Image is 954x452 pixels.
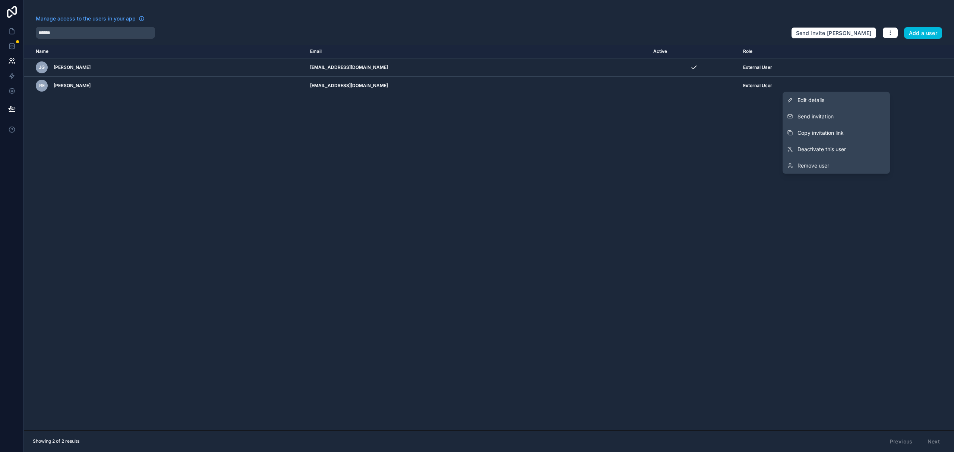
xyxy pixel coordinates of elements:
span: Copy invitation link [797,129,844,137]
div: scrollable content [24,45,954,430]
th: Name [24,45,306,58]
a: Deactivate this user [783,141,890,157]
a: Remove user [783,157,890,174]
span: Manage access to the users in your app [36,15,136,22]
span: Deactivate this user [797,146,846,153]
button: Send invite [PERSON_NAME] [791,27,876,39]
span: External User [743,64,772,70]
span: Remove user [797,162,829,169]
span: Showing 2 of 2 results [33,438,79,444]
span: Edit details [797,96,824,104]
a: Edit details [783,92,890,108]
span: External User [743,83,772,89]
a: Manage access to the users in your app [36,15,145,22]
th: Role [739,45,889,58]
span: Send invitation [797,113,834,120]
span: RE [39,83,45,89]
span: [PERSON_NAME] [54,83,91,89]
th: Email [306,45,649,58]
span: [PERSON_NAME] [54,64,91,70]
th: Active [649,45,739,58]
span: JG [39,64,45,70]
button: Copy invitation link [783,125,890,141]
button: Add a user [904,27,942,39]
td: [EMAIL_ADDRESS][DOMAIN_NAME] [306,77,649,95]
button: Send invitation [783,108,890,125]
td: [EMAIL_ADDRESS][DOMAIN_NAME] [306,58,649,77]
